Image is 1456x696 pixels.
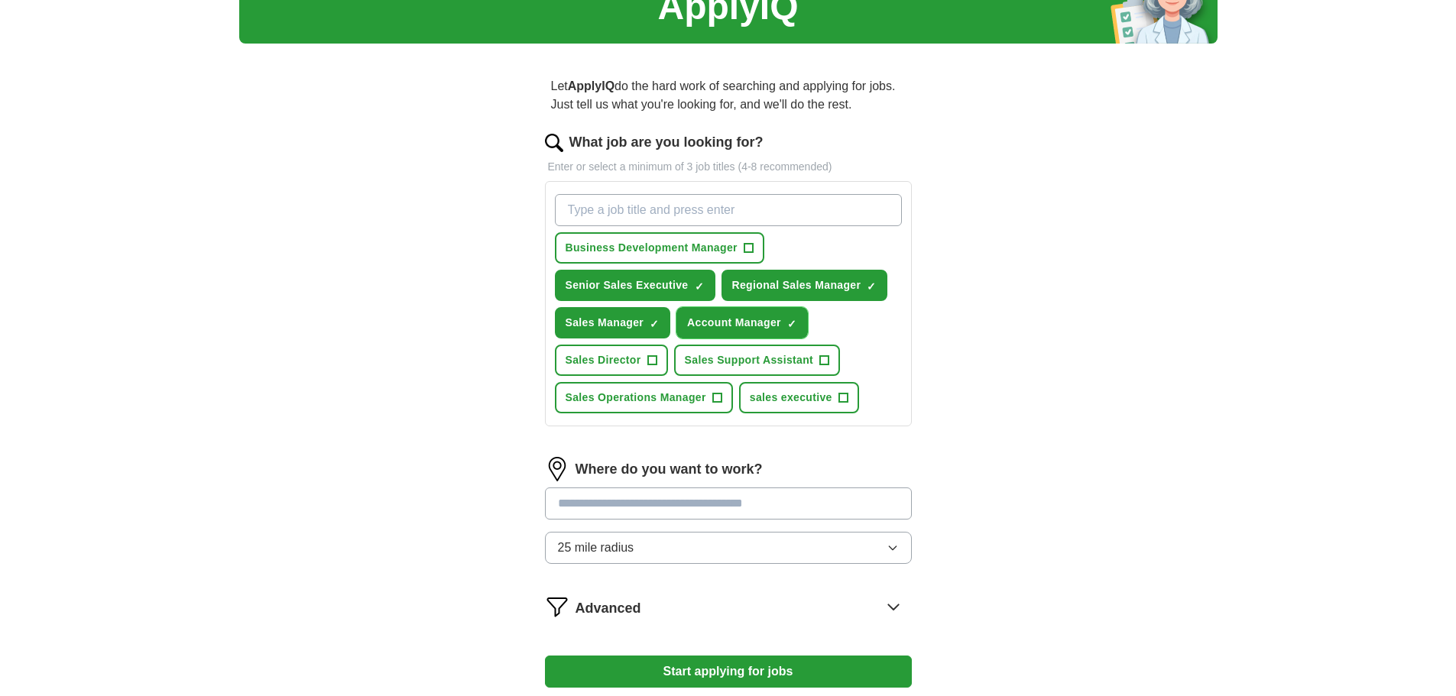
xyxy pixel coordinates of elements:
[732,277,861,293] span: Regional Sales Manager
[566,277,689,293] span: Senior Sales Executive
[555,345,668,376] button: Sales Director
[687,315,781,331] span: Account Manager
[569,132,764,153] label: What job are you looking for?
[555,232,764,264] button: Business Development Manager
[545,134,563,152] img: search.png
[676,307,808,338] button: Account Manager✓
[650,318,659,330] span: ✓
[566,315,644,331] span: Sales Manager
[555,307,671,338] button: Sales Manager✓
[545,656,912,688] button: Start applying for jobs
[787,318,796,330] span: ✓
[558,539,634,557] span: 25 mile radius
[545,594,569,619] img: filter
[545,71,912,120] p: Let do the hard work of searching and applying for jobs. Just tell us what you're looking for, an...
[568,79,615,92] strong: ApplyIQ
[739,382,859,413] button: sales executive
[722,270,888,301] button: Regional Sales Manager✓
[576,598,641,619] span: Advanced
[555,270,715,301] button: Senior Sales Executive✓
[695,280,704,293] span: ✓
[566,390,706,406] span: Sales Operations Manager
[545,457,569,481] img: location.png
[750,390,832,406] span: sales executive
[545,532,912,564] button: 25 mile radius
[685,352,814,368] span: Sales Support Assistant
[555,382,733,413] button: Sales Operations Manager
[555,194,902,226] input: Type a job title and press enter
[576,459,763,480] label: Where do you want to work?
[545,159,912,175] p: Enter or select a minimum of 3 job titles (4-8 recommended)
[566,240,738,256] span: Business Development Manager
[867,280,876,293] span: ✓
[566,352,641,368] span: Sales Director
[674,345,841,376] button: Sales Support Assistant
